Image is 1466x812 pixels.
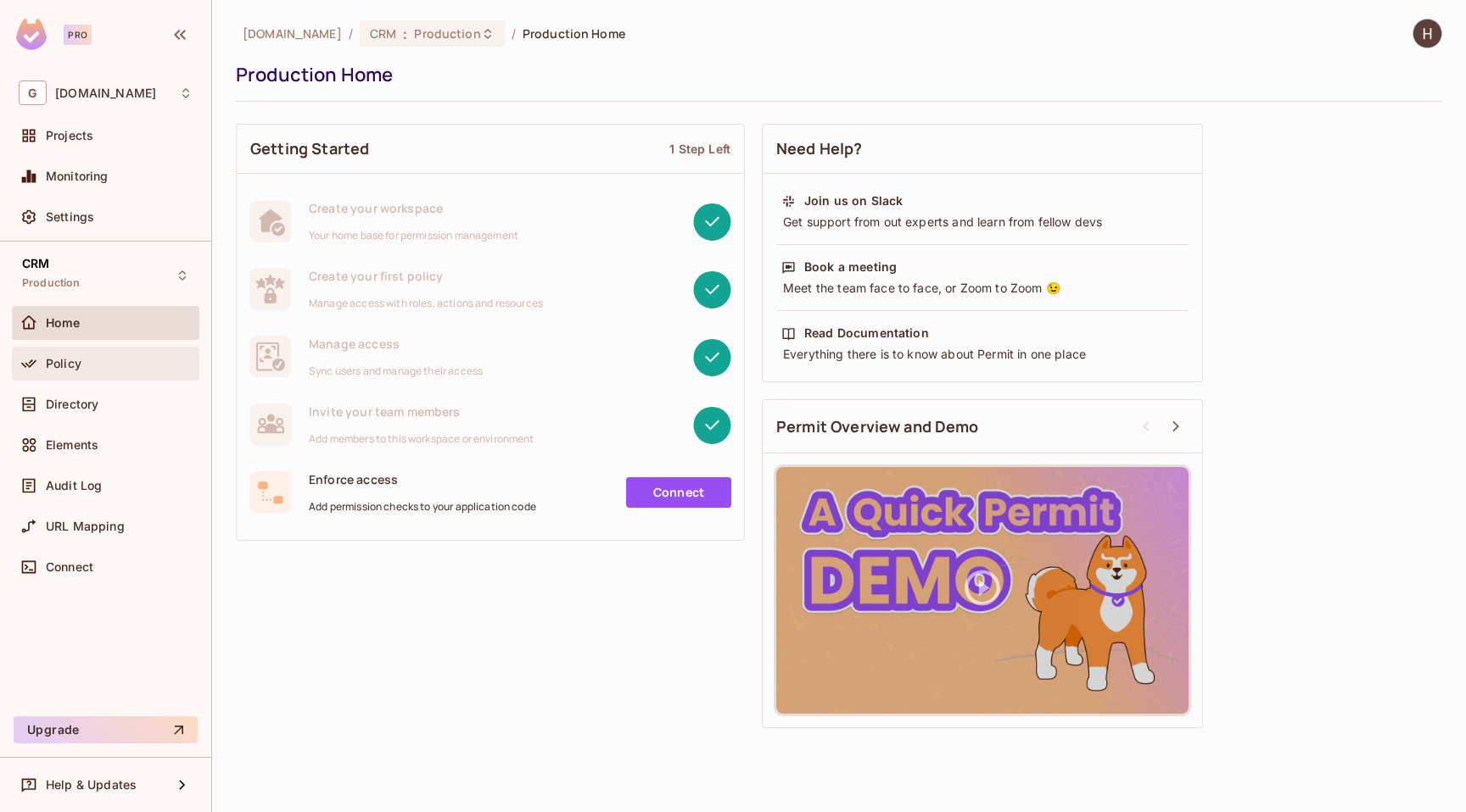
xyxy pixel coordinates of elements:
[46,560,93,574] span: Connect
[309,200,518,216] span: Create your workspace
[626,477,731,508] a: Connect
[46,778,137,792] span: Help & Updates
[309,500,536,514] span: Add permission checks to your application code
[64,25,92,45] div: Pro
[512,25,516,42] li: /
[46,398,98,411] span: Directory
[55,86,156,100] span: Workspace: gameskraft.com
[349,25,353,42] li: /
[14,716,198,743] button: Upgrade
[250,138,369,159] span: Getting Started
[309,364,483,378] span: Sync users and manage their access
[776,138,863,159] span: Need Help?
[46,479,102,492] span: Audit Log
[46,357,81,370] span: Policy
[781,214,1183,231] div: Get support from out experts and learn from fellow devs
[46,438,98,452] span: Elements
[309,268,543,284] span: Create your first policy
[804,325,929,342] div: Read Documentation
[402,27,408,41] span: :
[804,192,903,209] div: Join us on Slack
[1413,19,1441,47] img: Himanshu Gupta
[46,210,94,224] span: Settings
[414,25,480,42] span: Production
[46,170,109,183] span: Monitoring
[309,432,534,446] span: Add members to this workspace or environment
[309,336,483,352] span: Manage access
[370,25,396,42] span: CRM
[16,19,47,50] img: SReyMgAAAABJRU5ErkJggg==
[781,346,1183,363] div: Everything there is to know about Permit in one place
[236,62,1434,87] div: Production Home
[46,520,125,533] span: URL Mapping
[309,229,518,242] span: Your home base for permission management
[781,280,1183,297] div: Meet the team face to face, or Zoom to Zoom 😉
[309,403,534,420] span: Invite your team members
[309,297,543,310] span: Manage access with roles, actions and resources
[22,276,81,290] span: Production
[776,416,979,437] span: Permit Overview and Demo
[804,259,897,275] div: Book a meeting
[19,81,47,105] span: G
[309,471,536,487] span: Enforce access
[523,25,625,42] span: Production Home
[46,316,81,330] span: Home
[22,257,49,270] span: CRM
[46,129,93,142] span: Projects
[669,141,730,157] div: 1 Step Left
[243,25,342,42] span: the active workspace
